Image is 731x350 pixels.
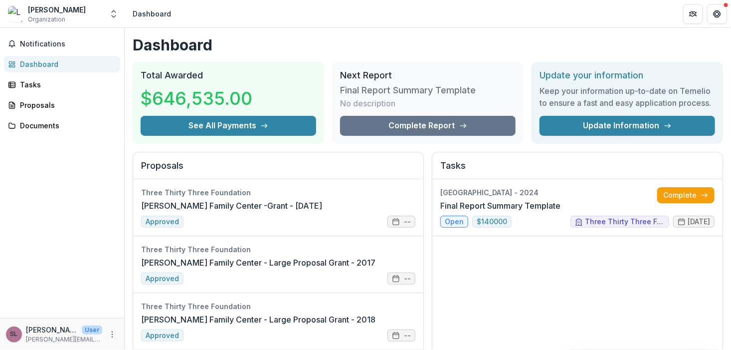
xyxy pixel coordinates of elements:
[28,15,65,24] span: Organization
[141,314,375,326] a: [PERSON_NAME] Family Center - Large Proposal Grant - 2018
[26,325,78,335] p: [PERSON_NAME]
[141,257,375,269] a: [PERSON_NAME] Family Center - Large Proposal Grant - 2017
[340,116,516,136] a: Complete Report
[141,160,415,179] h2: Proposals
[440,200,560,212] a: Final Report Summary Template
[4,56,120,72] a: Dashboard
[683,4,703,24] button: Partners
[106,329,118,341] button: More
[340,70,516,81] h2: Next Report
[107,4,121,24] button: Open entity switcher
[28,4,86,15] div: [PERSON_NAME]
[141,200,322,212] a: [PERSON_NAME] Family Center -Grant - [DATE]
[20,120,112,131] div: Documents
[141,70,316,81] h2: Total Awarded
[4,97,120,113] a: Proposals
[129,6,175,21] nav: breadcrumb
[141,85,252,112] h3: $646,535.00
[540,85,715,109] h3: Keep your information up-to-date on Temelio to ensure a fast and easy application process.
[82,326,102,335] p: User
[540,116,715,136] a: Update Information
[340,85,476,96] h3: Final Report Summary Template
[20,40,116,48] span: Notifications
[10,331,18,338] div: Sharon Lifschutz
[4,76,120,93] a: Tasks
[26,335,102,344] p: [PERSON_NAME][EMAIL_ADDRESS][DOMAIN_NAME]
[540,70,715,81] h2: Update your information
[20,79,112,90] div: Tasks
[133,8,171,19] div: Dashboard
[20,100,112,110] div: Proposals
[141,116,316,136] button: See All Payments
[657,187,715,203] a: Complete
[133,36,723,54] h1: Dashboard
[340,97,395,109] p: No description
[707,4,727,24] button: Get Help
[440,160,715,179] h2: Tasks
[20,59,112,69] div: Dashboard
[4,117,120,134] a: Documents
[8,6,24,22] img: Lund
[4,36,120,52] button: Notifications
